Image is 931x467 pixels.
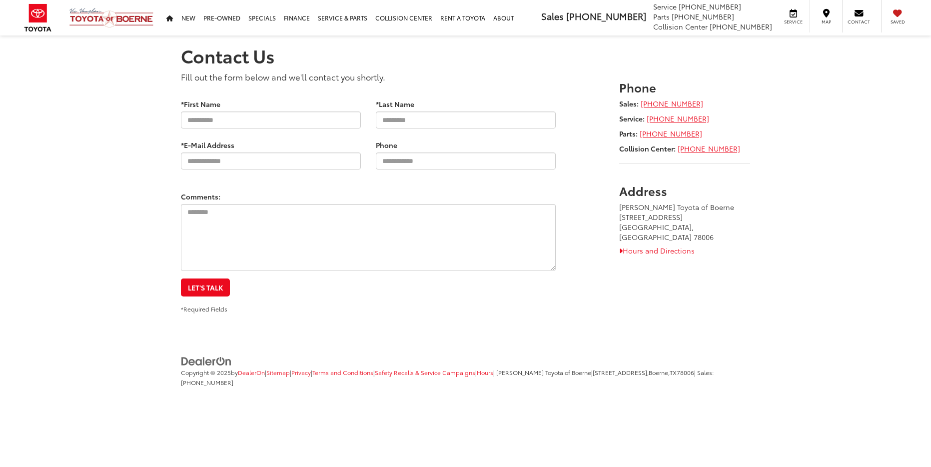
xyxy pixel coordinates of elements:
a: [PHONE_NUMBER] [641,98,703,108]
span: Collision Center [653,21,708,31]
strong: Parts: [619,128,638,138]
button: Let's Talk [181,278,230,296]
span: [PHONE_NUMBER] [181,378,233,386]
span: | [373,368,475,376]
span: Parts [653,11,670,21]
span: Contact [848,18,870,25]
strong: Collision Center: [619,143,676,153]
a: Safety Recalls & Service Campaigns, Opens in a new tab [375,368,475,376]
h3: Address [619,184,751,197]
span: | [475,368,493,376]
a: Privacy [291,368,311,376]
small: *Required Fields [181,304,227,313]
a: Sitemap [266,368,290,376]
span: Service [653,1,677,11]
address: [PERSON_NAME] Toyota of Boerne [STREET_ADDRESS] [GEOGRAPHIC_DATA], [GEOGRAPHIC_DATA] 78006 [619,202,751,242]
span: | [290,368,311,376]
label: Phone [376,140,397,150]
span: | [PERSON_NAME] Toyota of Boerne [493,368,591,376]
span: Boerne, [649,368,670,376]
label: *First Name [181,99,220,109]
h1: Contact Us [181,45,751,65]
label: Comments: [181,191,220,201]
span: [PHONE_NUMBER] [566,9,646,22]
span: TX [670,368,677,376]
p: Fill out the form below and we'll contact you shortly. [181,70,556,82]
strong: Sales: [619,98,639,108]
span: Copyright © 2025 [181,368,231,376]
span: | [265,368,290,376]
span: [PHONE_NUMBER] [672,11,734,21]
span: [PHONE_NUMBER] [679,1,741,11]
label: *Last Name [376,99,414,109]
a: DealerOn [181,355,232,365]
a: [PHONE_NUMBER] [647,113,709,123]
span: Saved [887,18,909,25]
span: Sales [541,9,564,22]
img: DealerOn [181,356,232,367]
a: [PHONE_NUMBER] [640,128,702,138]
span: [PHONE_NUMBER] [710,21,772,31]
strong: Service: [619,113,645,123]
h3: Phone [619,80,751,93]
img: Vic Vaughan Toyota of Boerne [69,7,154,28]
span: Map [815,18,837,25]
span: by [231,368,265,376]
span: | [311,368,373,376]
a: Terms and Conditions [312,368,373,376]
span: [STREET_ADDRESS], [593,368,649,376]
a: Hours [477,368,493,376]
a: Hours and Directions [619,245,695,255]
label: *E-Mail Address [181,140,234,150]
a: DealerOn Home Page [238,368,265,376]
span: 78006 [677,368,694,376]
a: [PHONE_NUMBER] [678,143,740,153]
span: Service [782,18,805,25]
span: | [591,368,694,376]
